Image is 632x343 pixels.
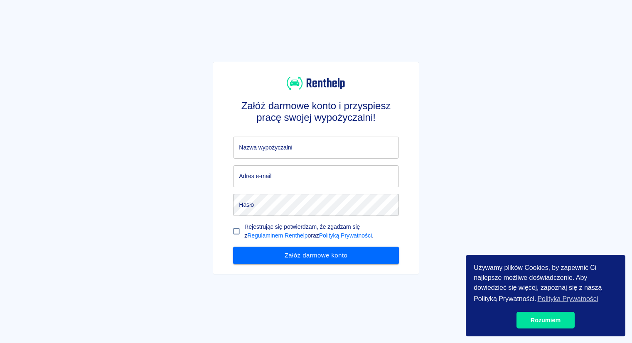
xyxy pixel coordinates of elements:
a: learn more about cookies [536,293,599,305]
h3: Załóż darmowe konto i przyspiesz pracę swojej wypożyczalni! [233,100,398,123]
a: dismiss cookie message [516,312,575,328]
a: Regulaminem Renthelp [247,232,307,239]
div: cookieconsent [466,255,625,336]
a: Polityką Prywatności [319,232,372,239]
button: Załóż darmowe konto [233,247,398,264]
img: Renthelp logo [287,76,345,91]
p: Rejestrując się potwierdzam, że zgadzam się z oraz . [244,223,392,240]
span: Używamy plików Cookies, by zapewnić Ci najlepsze możliwe doświadczenie. Aby dowiedzieć się więcej... [474,263,617,305]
